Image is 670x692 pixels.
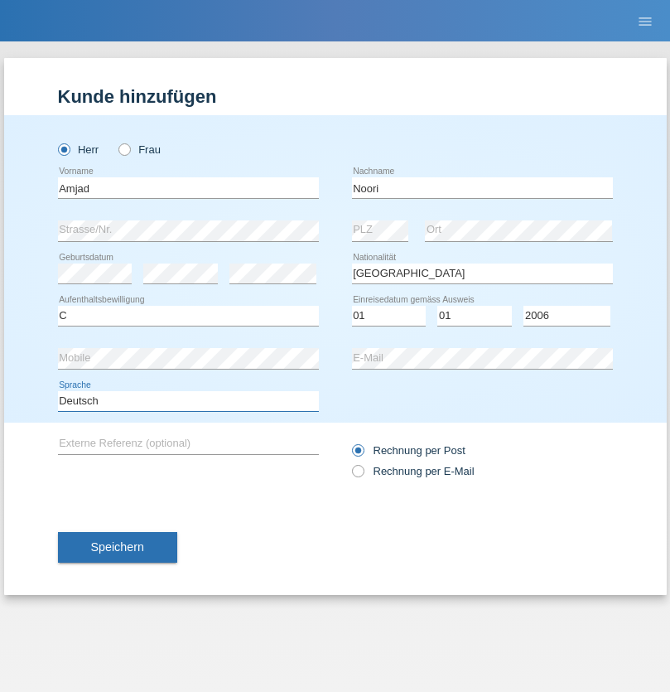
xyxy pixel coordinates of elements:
[58,143,99,156] label: Herr
[118,143,129,154] input: Frau
[352,444,465,457] label: Rechnung per Post
[352,444,363,465] input: Rechnung per Post
[91,540,144,554] span: Speichern
[58,532,177,564] button: Speichern
[352,465,475,477] label: Rechnung per E-Mail
[58,86,613,107] h1: Kunde hinzufügen
[629,16,662,26] a: menu
[118,143,161,156] label: Frau
[58,143,69,154] input: Herr
[637,13,653,30] i: menu
[352,465,363,486] input: Rechnung per E-Mail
